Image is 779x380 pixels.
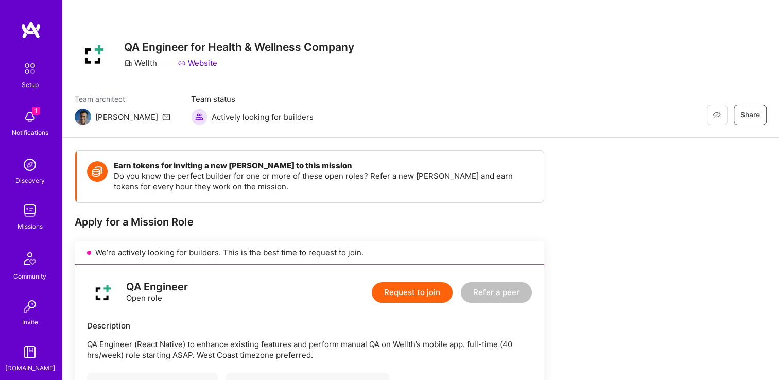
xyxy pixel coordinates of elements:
[75,94,170,105] span: Team architect
[22,317,38,327] div: Invite
[13,271,46,282] div: Community
[75,109,91,125] img: Team Architect
[461,282,532,303] button: Refer a peer
[124,59,132,67] i: icon CompanyGray
[191,94,314,105] span: Team status
[20,200,40,221] img: teamwork
[12,127,48,138] div: Notifications
[19,58,41,79] img: setup
[126,282,188,303] div: Open role
[95,112,158,123] div: [PERSON_NAME]
[18,246,42,271] img: Community
[212,112,314,123] span: Actively looking for builders
[713,111,721,119] i: icon EyeClosed
[20,154,40,175] img: discovery
[5,362,55,373] div: [DOMAIN_NAME]
[21,21,41,39] img: logo
[734,105,767,125] button: Share
[75,215,544,229] div: Apply for a Mission Role
[20,342,40,362] img: guide book
[126,282,188,292] div: QA Engineer
[740,110,760,120] span: Share
[87,320,532,331] div: Description
[32,107,40,115] span: 1
[191,109,207,125] img: Actively looking for builders
[20,296,40,317] img: Invite
[75,241,544,265] div: We’re actively looking for builders. This is the best time to request to join.
[22,79,39,90] div: Setup
[114,170,533,192] p: Do you know the perfect builder for one or more of these open roles? Refer a new [PERSON_NAME] an...
[18,221,43,232] div: Missions
[162,113,170,121] i: icon Mail
[124,58,157,68] div: Wellth
[75,36,112,73] img: Company Logo
[372,282,453,303] button: Request to join
[87,277,118,308] img: logo
[178,58,217,68] a: Website
[87,161,108,182] img: Token icon
[20,107,40,127] img: bell
[87,339,532,360] p: QA Engineer (React Native) to enhance existing features and perform manual QA on Wellth’s mobile ...
[114,161,533,170] h4: Earn tokens for inviting a new [PERSON_NAME] to this mission
[124,41,354,54] h3: QA Engineer for Health & Wellness Company
[15,175,45,186] div: Discovery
